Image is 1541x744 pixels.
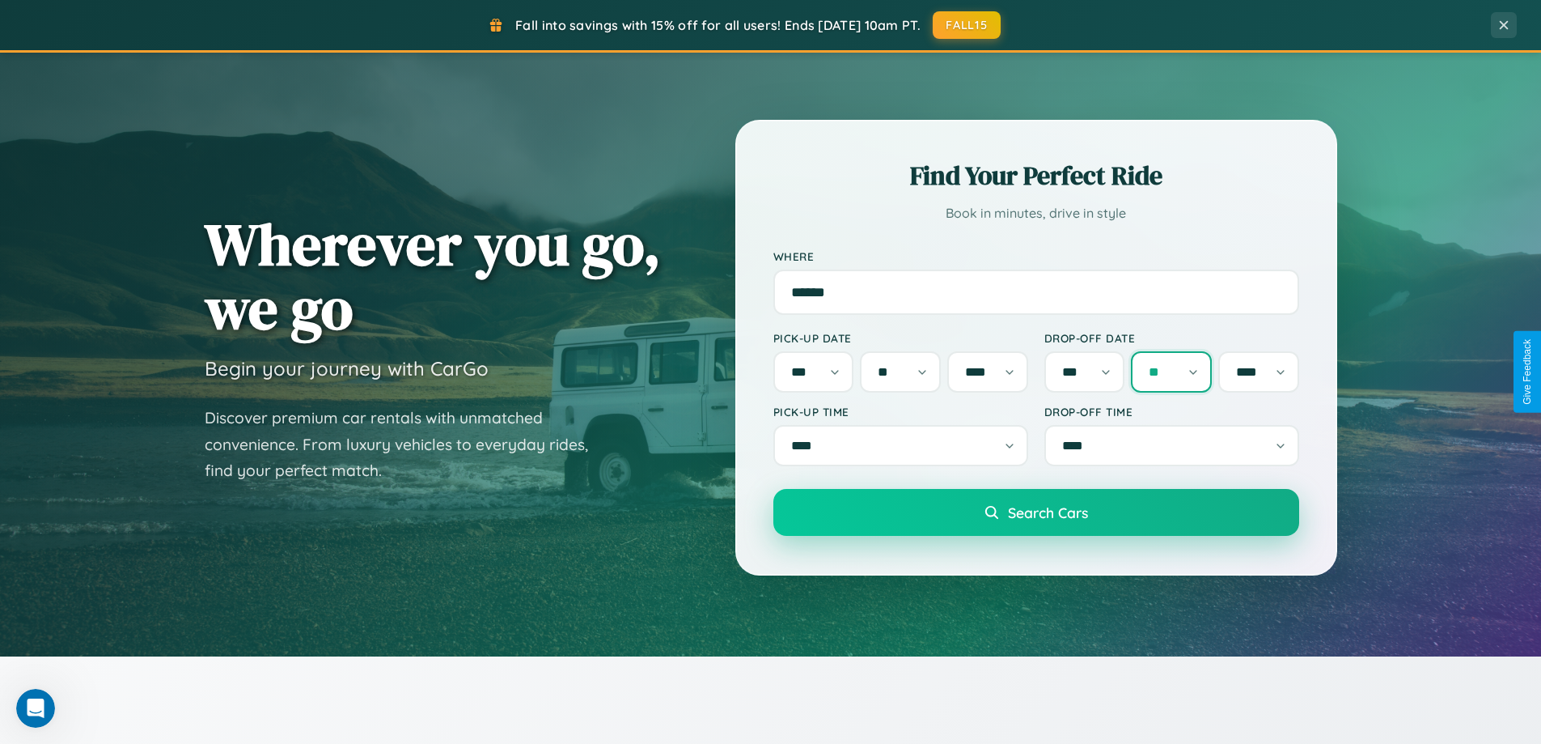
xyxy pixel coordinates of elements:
button: Search Cars [773,489,1299,536]
p: Discover premium car rentals with unmatched convenience. From luxury vehicles to everyday rides, ... [205,405,609,484]
label: Where [773,249,1299,263]
h3: Begin your journey with CarGo [205,356,489,381]
span: Search Cars [1008,504,1088,521]
span: Fall into savings with 15% off for all users! Ends [DATE] 10am PT. [515,17,921,33]
div: Give Feedback [1522,339,1533,405]
label: Pick-up Time [773,405,1028,419]
iframe: Intercom live chat [16,689,55,728]
label: Drop-off Time [1044,405,1299,419]
h2: Find Your Perfect Ride [773,158,1299,193]
label: Drop-off Date [1044,331,1299,345]
label: Pick-up Date [773,331,1028,345]
p: Book in minutes, drive in style [773,202,1299,225]
h1: Wherever you go, we go [205,212,661,340]
button: FALL15 [933,11,1001,39]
